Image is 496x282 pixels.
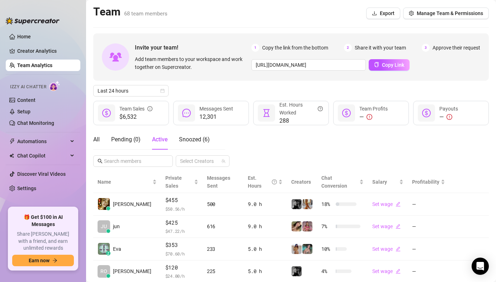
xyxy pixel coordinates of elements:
[98,178,151,186] span: Name
[17,171,66,177] a: Discover Viral Videos
[372,179,387,185] span: Salary
[321,200,333,208] span: 18 %
[279,117,323,125] span: 288
[382,62,404,68] span: Copy Link
[165,205,198,212] span: $ 50.56 /h
[422,109,431,117] span: dollar-circle
[165,218,198,227] span: $425
[248,267,283,275] div: 5.0 h
[287,171,317,193] th: Creators
[49,81,60,91] img: AI Chatter
[248,245,283,253] div: 5.0 h
[221,159,226,163] span: team
[113,245,121,253] span: Eva
[165,250,198,257] span: $ 70.60 /h
[199,106,233,112] span: Messages Sent
[396,246,401,252] span: edit
[318,101,323,117] span: question-circle
[366,8,400,19] button: Export
[179,136,210,143] span: Snoozed ( 6 )
[417,10,483,16] span: Manage Team & Permissions
[439,113,458,121] div: —
[6,17,60,24] img: logo-BBDzfeDw.svg
[12,231,74,252] span: Share [PERSON_NAME] with a friend, and earn unlimited rewards
[248,174,277,190] div: Est. Hours
[207,200,239,208] div: 500
[93,171,161,193] th: Name
[321,267,333,275] span: 4 %
[17,150,68,161] span: Chat Copilot
[93,5,167,19] h2: Team
[372,201,401,207] a: Set wageedit
[113,200,151,208] span: [PERSON_NAME]
[135,55,249,71] span: Add team members to your workspace and work together on Supercreator.
[17,62,52,68] a: Team Analytics
[10,84,46,90] span: Izzy AI Chatter
[359,106,388,112] span: Team Profits
[113,267,151,275] span: [PERSON_NAME]
[165,263,198,272] span: $120
[147,105,152,113] span: info-circle
[408,216,449,238] td: —
[207,245,239,253] div: 233
[369,59,410,71] button: Copy Link
[302,244,312,254] img: MJaee (VIP)
[272,174,277,190] span: question-circle
[165,241,198,249] span: $353
[408,193,449,216] td: —
[344,44,352,52] span: 2
[279,101,323,117] div: Est. Hours Worked
[359,113,388,121] div: —
[321,175,347,189] span: Chat Conversion
[113,222,120,230] span: jun
[447,114,452,120] span: exclamation-circle
[100,267,107,275] span: RO
[12,214,74,228] span: 🎁 Get $100 in AI Messages
[355,44,406,52] span: Share it with your team
[396,269,401,274] span: edit
[119,113,152,121] span: $6,532
[342,109,351,117] span: dollar-circle
[396,224,401,229] span: edit
[262,44,328,52] span: Copy the link from the bottom
[251,44,259,52] span: 1
[372,11,377,16] span: download
[262,109,271,117] span: hourglass
[292,266,302,276] img: Kennedy (VIP)
[292,221,302,231] img: Mocha (VIP)
[433,44,480,52] span: Approve their request
[102,109,111,117] span: dollar-circle
[199,113,233,121] span: 12,301
[412,179,439,185] span: Profitability
[302,199,312,209] img: Celine (VIP)
[372,268,401,274] a: Set wageedit
[152,136,167,143] span: Active
[408,238,449,260] td: —
[182,109,191,117] span: message
[17,136,68,147] span: Automations
[9,138,15,144] span: thunderbolt
[396,202,401,207] span: edit
[472,258,489,275] div: Open Intercom Messenger
[380,10,395,16] span: Export
[302,221,312,231] img: Tabby (VIP)
[135,43,251,52] span: Invite your team!
[165,196,198,205] span: $455
[106,251,110,255] div: z
[248,222,283,230] div: 9.0 h
[160,89,165,93] span: calendar
[248,200,283,208] div: 9.0 h
[372,224,401,229] a: Set wageedit
[439,106,458,112] span: Payouts
[12,255,74,266] button: Earn nowarrow-right
[17,185,36,191] a: Settings
[9,153,14,158] img: Chat Copilot
[17,109,30,114] a: Setup
[98,159,103,164] span: search
[17,45,75,57] a: Creator Analytics
[98,198,110,210] img: deia jane boise…
[321,222,333,230] span: 7 %
[124,10,167,17] span: 68 team members
[17,120,54,126] a: Chat Monitoring
[207,222,239,230] div: 616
